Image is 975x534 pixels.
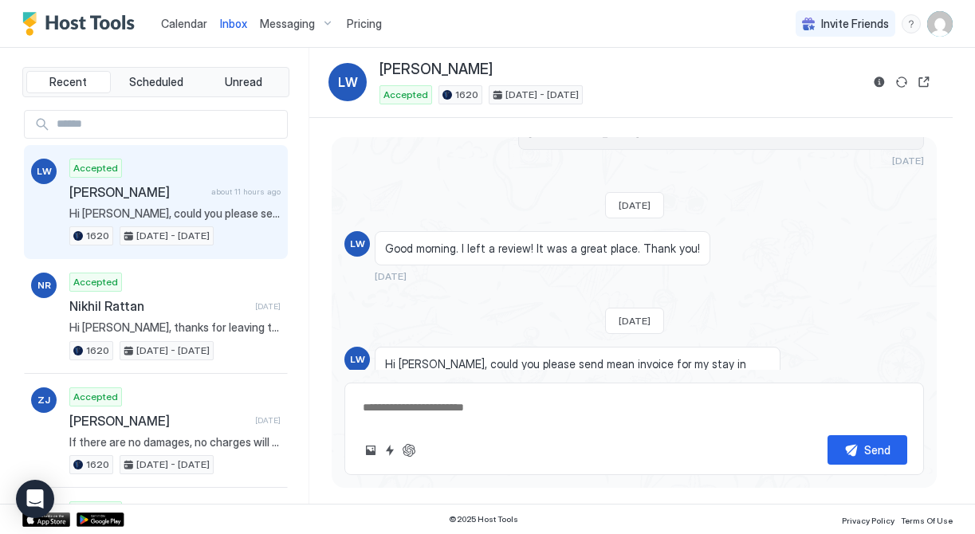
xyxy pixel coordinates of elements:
[619,315,651,327] span: [DATE]
[161,17,207,30] span: Calendar
[619,199,651,211] span: [DATE]
[129,75,183,89] span: Scheduled
[77,512,124,527] a: Google Play Store
[385,357,770,385] span: Hi [PERSON_NAME], could you please send mean invoice for my stay in your property? I need it to r...
[255,415,281,426] span: [DATE]
[864,442,890,458] div: Send
[220,17,247,30] span: Inbox
[211,187,281,197] span: about 11 hours ago
[136,457,210,472] span: [DATE] - [DATE]
[73,275,118,289] span: Accepted
[383,88,428,102] span: Accepted
[73,161,118,175] span: Accepted
[69,435,281,450] span: If there are no damages, no charges will added to the card
[86,229,109,243] span: 1620
[114,71,199,93] button: Scheduled
[69,320,281,335] span: Hi [PERSON_NAME], thanks for leaving the place in good shape! If you have any additional good or ...
[26,71,111,93] button: Recent
[347,17,382,31] span: Pricing
[136,229,210,243] span: [DATE] - [DATE]
[69,206,281,221] span: Hi [PERSON_NAME], could you please send mean invoice for my stay in your property? I need it to r...
[225,75,262,89] span: Unread
[902,14,921,33] div: menu
[86,457,109,472] span: 1620
[505,88,579,102] span: [DATE] - [DATE]
[260,17,315,31] span: Messaging
[350,352,365,367] span: LW
[892,155,924,167] span: [DATE]
[350,237,365,251] span: LW
[22,512,70,527] a: App Store
[828,435,907,465] button: Send
[201,71,285,93] button: Unread
[892,73,911,92] button: Sync reservation
[16,480,54,518] div: Open Intercom Messenger
[37,393,50,407] span: ZJ
[455,88,478,102] span: 1620
[927,11,953,37] div: User profile
[69,298,249,314] span: Nikhil Rattan
[136,344,210,358] span: [DATE] - [DATE]
[37,164,52,179] span: LW
[901,511,953,528] a: Terms Of Use
[73,390,118,404] span: Accepted
[22,67,289,97] div: tab-group
[49,75,87,89] span: Recent
[86,344,109,358] span: 1620
[22,12,142,36] a: Host Tools Logo
[399,441,419,460] button: ChatGPT Auto Reply
[821,17,889,31] span: Invite Friends
[361,441,380,460] button: Upload image
[385,241,700,256] span: Good morning. I left a review! It was a great place. Thank you!
[380,441,399,460] button: Quick reply
[69,413,249,429] span: [PERSON_NAME]
[379,61,493,79] span: [PERSON_NAME]
[338,73,358,92] span: LW
[901,516,953,525] span: Terms Of Use
[50,111,287,138] input: Input Field
[220,15,247,32] a: Inbox
[842,516,894,525] span: Privacy Policy
[870,73,889,92] button: Reservation information
[449,514,518,524] span: © 2025 Host Tools
[842,511,894,528] a: Privacy Policy
[161,15,207,32] a: Calendar
[375,270,407,282] span: [DATE]
[255,301,281,312] span: [DATE]
[914,73,934,92] button: Open reservation
[37,278,51,293] span: NR
[69,184,205,200] span: [PERSON_NAME]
